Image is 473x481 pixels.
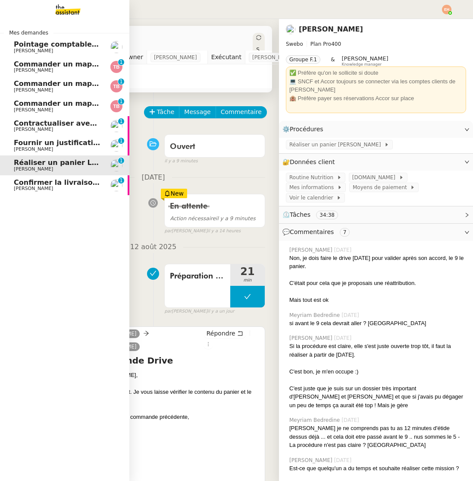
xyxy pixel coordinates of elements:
span: Moyens de paiement [353,183,410,192]
div: C'était pour cela que je proposais une réattribution. [289,279,466,288]
div: New [161,189,187,198]
div: ⚙️Procédures [279,121,473,138]
div: Si la procédure est claire, elle s'est juste ouverte trop tôt, il faut la réaliser à partir de [D... [289,342,466,359]
span: [PERSON_NAME] [289,246,334,254]
span: il y a un jour [207,308,234,315]
span: Mes demandes [4,28,53,37]
span: [DATE] [341,311,361,319]
span: [DATE] [334,456,354,464]
span: Commentaires [290,228,334,235]
p: 1 [119,79,123,86]
img: users%2F0v3yA2ZOZBYwPN7V38GNVTYjOQj1%2Favatar%2Fa58eb41e-cbb7-4128-9131-87038ae72dcb [110,139,122,152]
div: Le drive est prêt. Je vous laisse vérifier le contenu du panier et le valider. [90,388,261,405]
span: Préparation panier de courses [170,270,225,283]
span: Commander un mapping pour ACF [14,60,147,68]
span: Action nécessaire [170,215,216,222]
nz-badge-sup: 1 [118,158,124,164]
div: C'est juste que je suis sur un dossier très important d'[PERSON_NAME] et [PERSON_NAME] et que si ... [289,384,466,410]
span: Tâches [290,211,310,218]
div: Mais tout est ok [289,296,466,304]
img: svg [110,80,122,92]
span: [PERSON_NAME] [14,48,53,54]
div: 💬Commentaires 7 [279,224,473,240]
span: [DOMAIN_NAME] [352,173,399,182]
span: [PERSON_NAME] [14,107,53,113]
span: Répondre [207,329,235,338]
p: 1 [119,59,123,67]
span: Commander un mapping pour Fideliance [14,99,172,108]
span: Meyriam Bedredine [289,416,341,424]
span: [PERSON_NAME] [14,67,53,73]
span: [PERSON_NAME] [14,87,53,93]
span: Message [184,107,210,117]
span: Plan Pro [310,41,331,47]
div: 🏨 Préfère payer ses réservations Accor sur place [289,94,463,103]
span: 12 août 2025 [123,241,183,253]
span: [PERSON_NAME] [289,334,334,342]
span: Statut [256,47,260,83]
span: il y a 9 minutes [170,215,255,222]
img: svg [442,5,451,14]
span: Commentaire [221,107,262,117]
span: Tâche [157,107,175,117]
nz-badge-sup: 1 [118,98,124,104]
li: Riz [107,444,261,453]
span: Voir le calendrier [289,193,336,202]
span: Procédures [290,126,323,133]
span: [PERSON_NAME] [342,55,388,62]
span: Pointage comptable - [DATE] [14,40,125,48]
nz-badge-sup: 1 [118,118,124,124]
small: [PERSON_NAME] [164,228,241,235]
span: par [164,308,172,315]
span: Confirmer la livraison avant le 14/08 [14,178,156,187]
span: par [164,228,172,235]
span: 💬 [282,228,353,235]
span: [DATE] [135,172,172,184]
span: [DATE] [334,246,354,254]
div: Par rapport à la commande précédente, [90,413,261,421]
nz-badge-sup: 1 [118,138,124,144]
span: [PERSON_NAME] [252,53,295,62]
button: Tâche [144,106,180,118]
div: si avant le 9 cela devrait aller ? [GEOGRAPHIC_DATA] [289,319,466,328]
span: [PERSON_NAME] [289,456,334,464]
span: [DATE] [341,416,361,424]
img: users%2F8F3ae0CdRNRxLT9M8DTLuFZT1wq1%2Favatar%2F8d3ba6ea-8103-41c2-84d4-2a4cca0cf040 [286,25,295,34]
span: 🔐 [282,157,338,167]
h4: Commande Drive [90,354,261,367]
span: Meyriam Bedredine [289,311,341,319]
li: Pâtes [107,452,261,461]
span: Contractualiser avec SKEMA pour apprentissage [14,119,202,127]
span: [PERSON_NAME] [14,127,53,132]
span: [PERSON_NAME] [14,186,53,191]
img: users%2F8F3ae0CdRNRxLT9M8DTLuFZT1wq1%2Favatar%2F8d3ba6ea-8103-41c2-84d4-2a4cca0cf040 [110,159,122,171]
nz-badge-sup: 1 [118,177,124,184]
nz-tag: 7 [340,228,350,237]
div: [PERSON_NAME] je ne comprends pas tu as 12 minutes d'étide dessus déjà ... et cela doit etre pass... [289,424,466,449]
p: 1 [119,118,123,126]
td: Owner [120,51,147,64]
span: & [331,55,335,66]
span: min [230,277,265,284]
span: [PERSON_NAME] [14,166,53,172]
span: il y a 9 minutes [164,158,197,165]
a: [PERSON_NAME] [299,25,363,33]
span: Commander un mapping pour Afigec [14,79,156,88]
nz-tag: Groupe F.1 [286,55,320,64]
span: Fournir un justificatif de travail [14,139,136,147]
div: Non, je dois faire le drive [DATE] pour valider après son accord, le 9 le panier. [289,254,466,271]
span: [DATE] [334,334,354,342]
button: Répondre [204,329,246,338]
div: ⏲️Tâches 34:38 [279,206,473,223]
div: 💻 SNCF et Accor toujours se connecter via les comptes clients de [PERSON_NAME] [289,77,463,94]
button: Commentaire [216,106,267,118]
span: Réaliser un panier [PERSON_NAME] [289,140,384,149]
nz-tag: 34:38 [316,211,338,219]
div: Est-ce que quelqu'un a du temps et souhaite réaliser cette mission ? [289,464,466,473]
img: users%2FtFhOaBya8rNVU5KG7br7ns1BCvi2%2Favatar%2Faa8c47da-ee6c-4101-9e7d-730f2e64f978 [110,120,122,132]
li: Miel [107,461,261,469]
span: il y a 14 heures [207,228,241,235]
span: [PERSON_NAME] [14,146,53,152]
p: 1 [119,138,123,146]
img: users%2FABbKNE6cqURruDjcsiPjnOKQJp72%2Favatar%2F553dd27b-fe40-476d-bebb-74bc1599d59c [110,41,122,53]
